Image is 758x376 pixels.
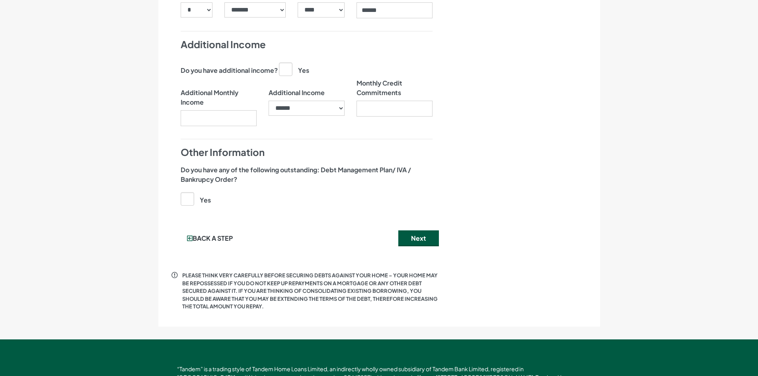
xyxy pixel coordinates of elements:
p: PLEASE THINK VERY CAREFULLY BEFORE SECURING DEBTS AGAINST YOUR HOME – YOUR HOME MAY BE REPOSSESSE... [182,272,439,311]
button: Next [398,230,439,246]
button: Back a step [174,230,246,246]
label: Additional Income [269,78,325,97]
label: Do you have additional income? [181,66,278,75]
label: Monthly Credit Commitments [357,78,433,97]
label: Yes [279,62,309,75]
label: Do you have any of the following outstanding: Debt Management Plan/ IVA / Bankrupcy Order? [181,165,433,184]
label: Additional Monthly Income [181,78,257,107]
h4: Additional Income [181,38,433,51]
h4: Other Information [181,146,433,159]
label: Yes [181,192,211,205]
